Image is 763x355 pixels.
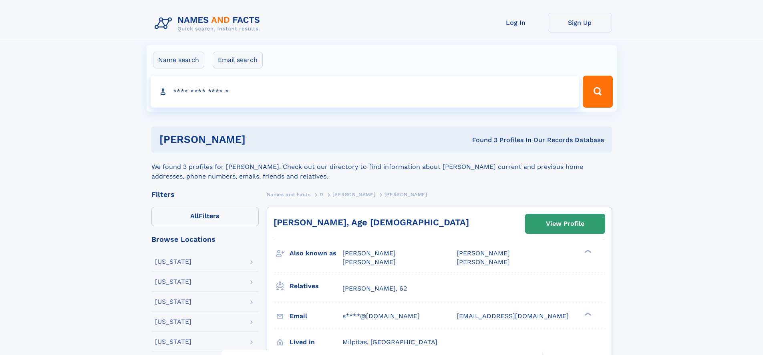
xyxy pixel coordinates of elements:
[151,236,259,243] div: Browse Locations
[290,335,342,349] h3: Lived in
[342,338,437,346] span: Milpitas, [GEOGRAPHIC_DATA]
[320,189,324,199] a: D
[342,258,396,266] span: [PERSON_NAME]
[332,189,375,199] a: [PERSON_NAME]
[583,76,612,108] button: Search Button
[151,152,612,181] div: We found 3 profiles for [PERSON_NAME]. Check out our directory to find information about [PERSON_...
[484,13,548,32] a: Log In
[151,191,259,198] div: Filters
[359,136,604,144] div: Found 3 Profiles In Our Records Database
[155,259,191,265] div: [US_STATE]
[151,76,580,108] input: search input
[582,249,592,254] div: ❯
[153,52,204,68] label: Name search
[546,215,584,233] div: View Profile
[342,284,407,293] a: [PERSON_NAME], 62
[320,192,324,197] span: D
[267,189,311,199] a: Names and Facts
[290,309,342,323] h3: Email
[582,311,592,317] div: ❯
[151,13,267,34] img: Logo Names and Facts
[190,212,199,220] span: All
[290,247,342,260] h3: Also known as
[155,299,191,305] div: [US_STATE]
[155,319,191,325] div: [US_STATE]
[385,192,427,197] span: [PERSON_NAME]
[274,217,469,227] a: [PERSON_NAME], Age [DEMOGRAPHIC_DATA]
[342,249,396,257] span: [PERSON_NAME]
[457,258,510,266] span: [PERSON_NAME]
[457,249,510,257] span: [PERSON_NAME]
[213,52,263,68] label: Email search
[457,312,569,320] span: [EMAIL_ADDRESS][DOMAIN_NAME]
[525,214,605,233] a: View Profile
[155,339,191,345] div: [US_STATE]
[548,13,612,32] a: Sign Up
[332,192,375,197] span: [PERSON_NAME]
[155,279,191,285] div: [US_STATE]
[159,134,359,144] h1: [PERSON_NAME]
[290,279,342,293] h3: Relatives
[151,207,259,226] label: Filters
